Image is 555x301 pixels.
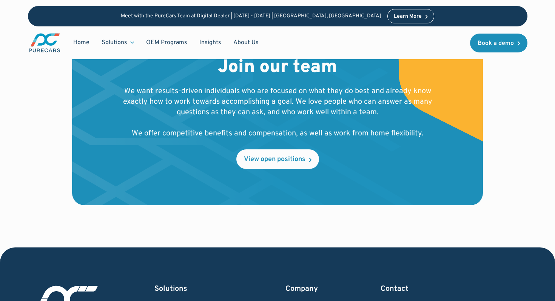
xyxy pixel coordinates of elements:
[96,35,140,50] div: Solutions
[470,34,527,52] a: Book a demo
[218,57,337,79] h2: Join our team
[28,32,61,53] a: main
[67,35,96,50] a: Home
[387,9,434,23] a: Learn More
[102,38,127,47] div: Solutions
[394,14,422,19] div: Learn More
[236,149,319,169] a: View open positions
[244,156,305,163] div: View open positions
[120,86,435,139] p: We want results-driven individuals who are focused on what they do best and already know exactly ...
[193,35,227,50] a: Insights
[28,32,61,53] img: purecars logo
[478,40,514,46] div: Book a demo
[381,284,504,294] div: Contact
[140,35,193,50] a: OEM Programs
[227,35,265,50] a: About Us
[154,284,231,294] div: Solutions
[285,284,327,294] div: Company
[121,13,381,20] p: Meet with the PureCars Team at Digital Dealer | [DATE] - [DATE] | [GEOGRAPHIC_DATA], [GEOGRAPHIC_...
